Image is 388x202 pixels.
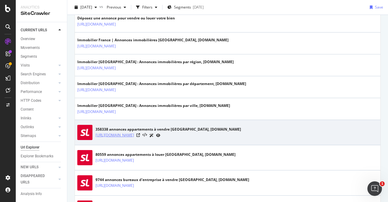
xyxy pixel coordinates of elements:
[21,5,62,10] div: Analytics
[142,5,152,10] div: Filters
[21,62,57,69] a: Visits
[21,62,30,69] div: Visits
[21,36,35,42] div: Overview
[21,124,34,130] div: Outlinks
[21,144,63,151] a: Url Explorer
[21,71,46,77] div: Search Engines
[77,21,116,27] a: [URL][DOMAIN_NAME]
[367,2,383,12] button: Save
[77,103,230,108] div: Immobilier [GEOGRAPHIC_DATA] : Annonces immobilières par ville, [DOMAIN_NAME]
[21,115,31,122] div: Inlinks
[95,183,134,189] a: [URL][DOMAIN_NAME]
[21,164,38,170] div: NEW URLS
[77,175,92,190] img: main image
[142,133,147,137] button: View HTML Source
[21,191,63,197] a: Analysis Info
[95,127,241,132] div: 358338 annonces appartements à vendre [GEOGRAPHIC_DATA], [DOMAIN_NAME]
[21,153,53,159] div: Explorer Bookmarks
[21,124,57,130] a: Outlinks
[77,65,116,71] a: [URL][DOMAIN_NAME]
[99,4,104,9] span: vs
[21,164,57,170] a: NEW URLS
[21,53,37,60] div: Segments
[21,36,63,42] a: Overview
[21,45,40,51] div: Movements
[77,87,116,93] a: [URL][DOMAIN_NAME]
[104,2,129,12] button: Previous
[21,10,62,17] div: SiteCrawler
[21,98,57,104] a: HTTP Codes
[21,144,39,151] div: Url Explorer
[21,89,42,95] div: Performance
[21,153,63,159] a: Explorer Bookmarks
[21,98,41,104] div: HTTP Codes
[134,2,160,12] button: Filters
[104,5,121,10] span: Previous
[77,109,116,115] a: [URL][DOMAIN_NAME]
[95,177,249,183] div: 9744 annonces bureaux d'entreprise à vendre [GEOGRAPHIC_DATA], [DOMAIN_NAME]
[21,191,42,197] div: Analysis Info
[21,27,47,33] div: CURRENT URLS
[21,53,63,60] a: Segments
[367,181,382,196] iframe: Intercom live chat
[149,132,154,139] a: AI Url Details
[21,115,57,122] a: Inlinks
[156,132,160,139] a: URL Inspection
[77,37,229,43] div: Immobilier France | Annonces immobilières [GEOGRAPHIC_DATA], [DOMAIN_NAME]
[21,133,57,139] a: Sitemaps
[77,59,234,65] div: Immobilier [GEOGRAPHIC_DATA] : Annonces immobilières par région, [DOMAIN_NAME]
[380,181,385,186] span: 1
[21,106,63,113] a: Content
[21,173,51,186] div: DISAPPEARED URLS
[136,133,140,137] a: Visit Online Page
[77,81,246,87] div: Immobilier [GEOGRAPHIC_DATA] : Annonces immobilières par département, [DOMAIN_NAME]
[21,80,40,86] div: Distribution
[77,125,92,140] img: main image
[165,2,206,12] button: Segments[DATE]
[77,43,116,49] a: [URL][DOMAIN_NAME]
[21,45,63,51] a: Movements
[21,71,57,77] a: Search Engines
[77,15,175,21] div: Déposez une annonce pour vendre ou louer votre bien
[21,133,36,139] div: Sitemaps
[174,5,191,10] span: Segments
[72,2,99,12] button: [DATE]
[375,5,383,10] div: Save
[95,132,134,138] a: [URL][DOMAIN_NAME]
[77,150,92,165] img: main image
[193,5,204,10] div: [DATE]
[80,5,92,10] span: 2025 Oct. 3rd
[21,106,34,113] div: Content
[21,89,57,95] a: Performance
[21,173,57,186] a: DISAPPEARED URLS
[95,152,236,157] div: 80559 annonces appartements à louer [GEOGRAPHIC_DATA], [DOMAIN_NAME]
[21,27,57,33] a: CURRENT URLS
[95,157,134,163] a: [URL][DOMAIN_NAME]
[21,80,57,86] a: Distribution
